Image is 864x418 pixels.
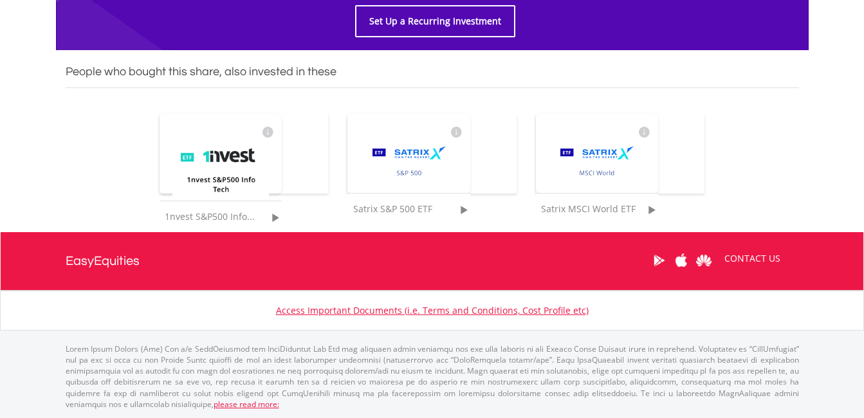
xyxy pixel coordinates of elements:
[66,232,140,290] a: EasyEquities
[541,203,636,215] div: Satrix MSCI World ETF
[670,241,693,280] a: Apple
[214,399,279,410] a: please read more:
[715,241,789,277] a: CONTACT US
[172,133,269,201] img: TFSA.ETF5IT.png
[536,133,659,224] a: Satrix MSCI World ETF
[160,133,282,232] a: 1nvest S&P500 Info...
[549,133,645,193] img: TFSA.STXWDM.png
[648,241,670,280] a: Google Play
[165,210,260,223] div: 1nvest S&P500 Info...
[355,5,515,37] a: Set Up a Recurring Investment
[66,343,799,410] p: Lorem Ipsum Dolors (Ame) Con a/e SeddOeiusmod tem InciDiduntut Lab Etd mag aliquaen admin veniamq...
[353,203,448,215] div: Satrix S&P 500 ETF
[66,63,799,81] h3: People who bought this share, also invested in these
[347,133,470,224] a: Satrix S&P 500 ETF
[361,133,457,193] img: TFSA.STX500.png
[276,304,589,316] a: Access Important Documents (i.e. Terms and Conditions, Cost Profile etc)
[693,241,715,280] a: Huawei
